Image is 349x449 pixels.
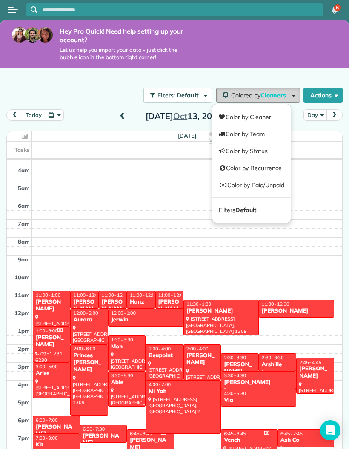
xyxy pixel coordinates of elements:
[320,420,340,440] div: Open Intercom Messenger
[18,381,30,388] span: 4pm
[18,185,30,191] span: 5am
[22,109,45,121] button: today
[73,352,105,374] div: Princes [PERSON_NAME]
[148,352,180,359] div: Beupoint
[18,220,30,227] span: 7am
[224,431,246,437] span: 6:45 - 8:45
[224,372,246,378] span: 3:30 - 4:30
[111,372,133,378] span: 3:30 - 5:30
[326,109,343,121] button: next
[299,365,331,380] div: [PERSON_NAME]
[212,108,291,125] a: Color by Cleaner
[260,91,288,99] span: Cleaners
[178,132,196,139] span: [DATE]
[303,109,327,121] button: Day
[35,441,77,449] div: Kit
[129,298,152,306] div: Hanz
[212,176,291,193] a: Color by Paid/Unpaid
[261,361,294,368] div: Arshille
[14,274,30,281] span: 10am
[12,27,27,43] img: maria-72a9807cf96188c08ef61303f053569d2e2a8a1cde33d635c8a3ac13582a053d.jpg
[14,292,30,298] span: 11am
[280,431,303,437] span: 6:45 - 7:45
[235,206,257,214] strong: Default
[231,91,289,99] span: Colored by
[209,137,236,144] span: View week
[60,27,196,44] strong: Hey Pro Quick! Need help setting up your account?
[18,417,30,423] span: 6pm
[35,423,77,438] div: [PERSON_NAME]
[37,27,53,43] img: michelle-19f622bdf1676172e81f8f8fba1fb50e276960ebfe0243fe18214015130c80e4.jpg
[36,292,60,298] span: 11:00 - 1:00
[111,343,143,350] div: Mon
[139,88,212,103] a: Filters: Default
[8,5,18,14] button: Open menu
[177,91,199,99] span: Default
[36,435,58,441] span: 7:00 - 9:00
[18,167,30,173] span: 4am
[36,364,58,369] span: 3:00 - 5:00
[101,298,124,320] div: [PERSON_NAME]
[322,0,349,19] nav: Main
[157,91,175,99] span: Filters:
[14,146,30,153] span: Tasks
[130,292,157,298] span: 11:00 - 12:00
[216,88,300,103] button: Colored byCleaners
[186,352,218,367] div: [PERSON_NAME]
[223,379,294,386] div: [PERSON_NAME]
[223,437,275,444] div: Vench
[299,359,321,365] span: 2:45 - 4:45
[73,346,95,352] span: 2:00 - 6:00
[148,388,218,395] div: Mi Yah
[149,381,171,387] span: 4:00 - 7:00
[83,426,105,432] span: 6:30 - 7:30
[130,431,152,437] span: 6:45 - 8:45
[6,109,23,121] button: prev
[60,46,196,61] span: Let us help you import your data - just click the bubble icon in the bottom right corner!
[102,292,129,298] span: 11:00 - 12:00
[73,298,96,320] div: [PERSON_NAME]
[186,346,209,352] span: 2:00 - 4:00
[326,1,343,20] div: 6 unread notifications
[262,301,289,307] span: 11:30 - 12:30
[73,292,101,298] span: 11:00 - 12:00
[223,361,256,375] div: [PERSON_NAME]
[73,310,98,316] span: 12:00 - 2:00
[111,379,143,386] div: Abie
[18,256,30,263] span: 9am
[158,298,181,320] div: [PERSON_NAME]
[212,142,291,159] a: Color by Status
[186,307,256,315] div: [PERSON_NAME]
[83,432,125,447] div: [PERSON_NAME]
[212,159,291,176] a: Color by Recurrence
[35,298,68,313] div: [PERSON_NAME]
[36,328,58,334] span: 1:00 - 3:00
[18,345,30,352] span: 2pm
[35,334,68,349] div: [PERSON_NAME]
[73,316,105,324] div: Aurora
[18,399,30,406] span: 5pm
[111,316,181,324] div: Jerwin
[261,307,332,315] div: [PERSON_NAME]
[212,202,291,219] a: FiltersDefault
[14,310,30,316] span: 12pm
[18,202,30,209] span: 6am
[219,206,256,214] span: Filters
[224,390,246,396] span: 4:30 - 5:30
[280,437,332,444] div: Ash Co
[111,310,136,316] span: 12:00 - 1:00
[18,363,30,370] span: 3pm
[186,301,211,307] span: 11:30 - 1:30
[149,346,171,352] span: 2:00 - 4:00
[18,238,30,245] span: 8am
[18,435,30,441] span: 7pm
[36,417,58,423] span: 6:00 - 7:00
[143,88,212,103] button: Filters: Default
[262,355,284,361] span: 2:30 - 3:30
[212,125,291,142] a: Color by Team
[173,111,187,121] span: Oct
[18,327,30,334] span: 1pm
[336,4,339,11] span: 6
[224,355,246,361] span: 2:30 - 3:30
[131,111,237,121] h2: [DATE] 13, 2025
